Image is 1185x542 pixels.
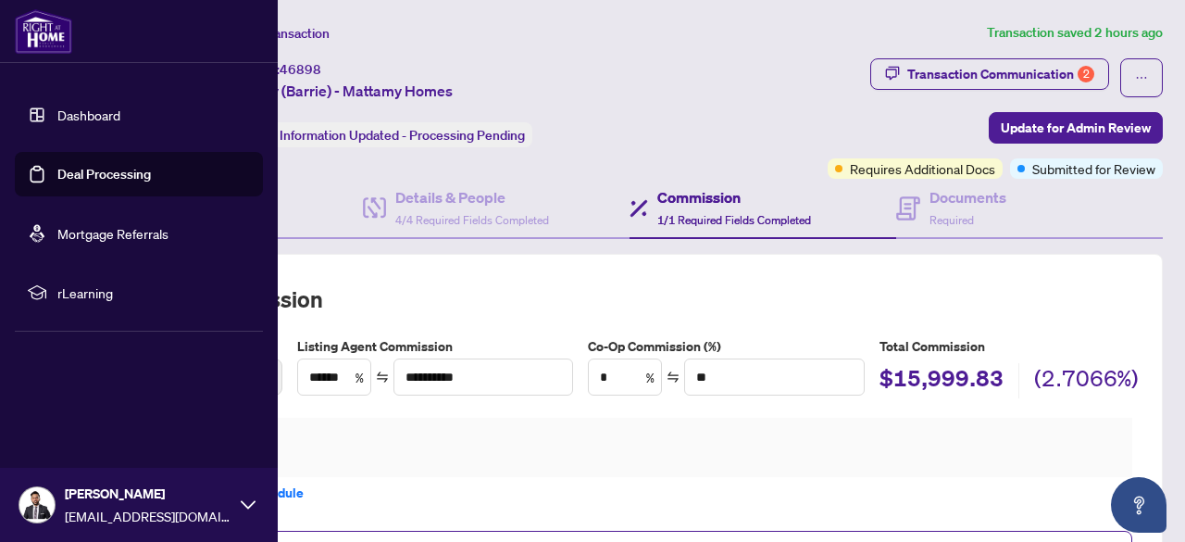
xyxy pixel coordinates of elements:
[230,122,532,147] div: Status:
[907,59,1094,89] div: Transaction Communication
[127,418,1132,477] h2: Schedule
[230,80,453,102] span: Vicinity (Barrie) - Mattamy Homes
[1034,363,1139,398] h2: (2.7066%)
[879,336,1132,357] h5: Total Commission
[280,61,321,78] span: 46898
[870,58,1109,90] button: Transaction Communication2
[929,186,1006,208] h4: Documents
[588,336,865,357] label: Co-Op Commission (%)
[1032,158,1155,179] span: Submitted for Review
[929,213,974,227] span: Required
[127,284,1132,314] h2: Co-op Commission
[1078,66,1094,82] div: 2
[65,506,231,526] span: [EMAIL_ADDRESS][DOMAIN_NAME]
[667,371,680,384] span: swap
[57,166,151,183] a: Deal Processing
[1111,477,1166,533] button: Open asap
[15,9,72,54] img: logo
[1135,71,1148,84] span: ellipsis
[57,225,168,242] a: Mortgage Referrals
[1001,113,1151,143] span: Update for Admin Review
[57,107,120,123] a: Dashboard
[395,186,549,208] h4: Details & People
[657,186,811,208] h4: Commission
[280,127,525,144] span: Information Updated - Processing Pending
[297,336,574,357] label: Listing Agent Commission
[19,487,55,523] img: Profile Icon
[987,22,1163,44] article: Transaction saved 2 hours ago
[376,371,389,384] span: swap
[395,213,549,227] span: 4/4 Required Fields Completed
[57,283,250,303] span: rLearning
[879,363,1004,398] h2: $15,999.83
[657,213,811,227] span: 1/1 Required Fields Completed
[65,484,231,504] span: [PERSON_NAME]
[231,25,330,42] span: View Transaction
[850,158,995,179] span: Requires Additional Docs
[989,112,1163,144] button: Update for Admin Review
